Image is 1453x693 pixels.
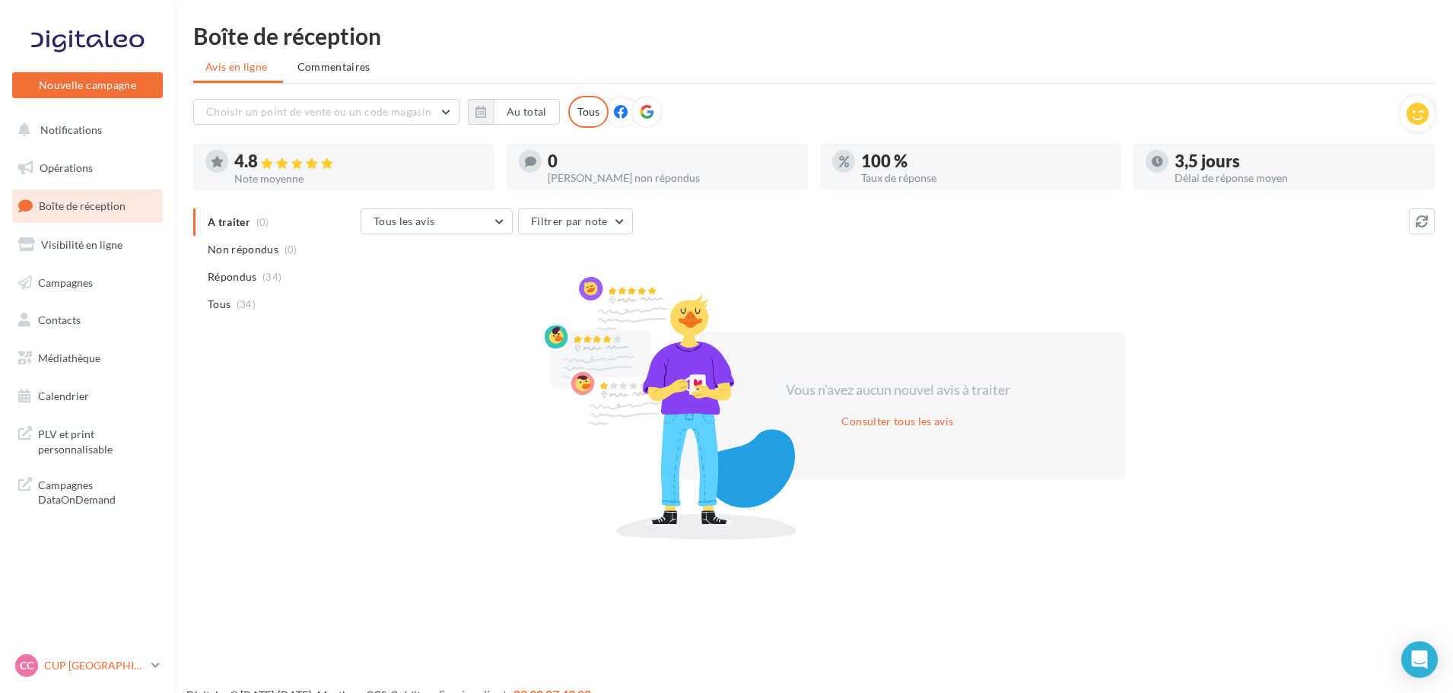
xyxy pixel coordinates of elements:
[518,208,633,234] button: Filtrer par note
[38,275,93,288] span: Campagnes
[12,651,163,680] a: CC CUP [GEOGRAPHIC_DATA]
[9,469,166,513] a: Campagnes DataOnDemand
[44,658,145,673] p: CUP [GEOGRAPHIC_DATA]
[1175,173,1423,183] div: Délai de réponse moyen
[9,418,166,463] a: PLV et print personnalisable
[861,153,1109,170] div: 100 %
[38,424,157,456] span: PLV et print personnalisable
[40,123,102,136] span: Notifications
[1401,641,1438,678] div: Open Intercom Messenger
[861,173,1109,183] div: Taux de réponse
[40,161,93,174] span: Opérations
[9,229,166,261] a: Visibilité en ligne
[9,267,166,299] a: Campagnes
[38,475,157,507] span: Campagnes DataOnDemand
[12,72,163,98] button: Nouvelle campagne
[568,96,609,128] div: Tous
[38,313,81,326] span: Contacts
[38,351,100,364] span: Médiathèque
[262,271,281,283] span: (34)
[767,380,1029,400] div: Vous n'avez aucun nouvel avis à traiter
[20,658,33,673] span: CC
[9,304,166,336] a: Contacts
[9,114,160,146] button: Notifications
[9,380,166,412] a: Calendrier
[193,24,1435,47] div: Boîte de réception
[41,238,122,251] span: Visibilité en ligne
[193,99,459,125] button: Choisir un point de vente ou un code magasin
[39,199,126,212] span: Boîte de réception
[297,60,370,73] span: Commentaires
[285,243,297,256] span: (0)
[835,412,959,431] button: Consulter tous les avis
[374,215,435,227] span: Tous les avis
[206,105,431,118] span: Choisir un point de vente ou un code magasin
[9,189,166,222] a: Boîte de réception
[468,99,560,125] button: Au total
[208,297,231,312] span: Tous
[548,153,796,170] div: 0
[548,173,796,183] div: [PERSON_NAME] non répondus
[9,152,166,184] a: Opérations
[208,242,278,257] span: Non répondus
[9,342,166,374] a: Médiathèque
[38,389,89,402] span: Calendrier
[234,153,482,170] div: 4.8
[361,208,513,234] button: Tous les avis
[234,173,482,184] div: Note moyenne
[237,298,256,310] span: (34)
[1175,153,1423,170] div: 3,5 jours
[208,269,257,285] span: Répondus
[494,99,560,125] button: Au total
